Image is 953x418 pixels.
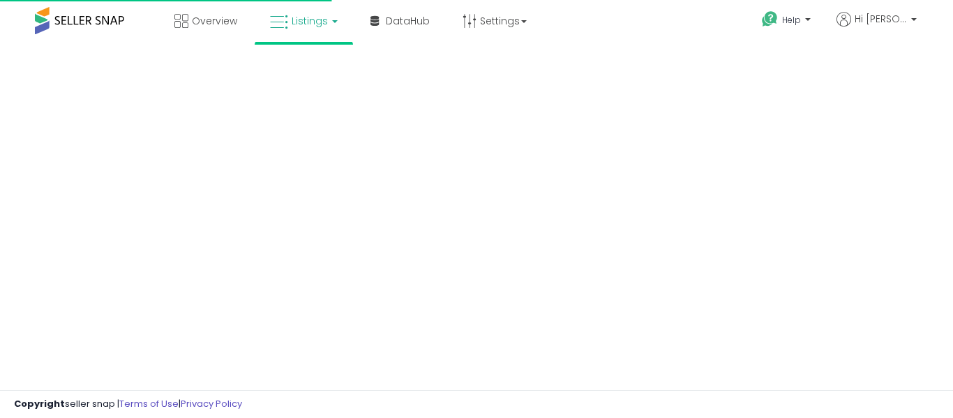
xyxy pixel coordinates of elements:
[782,14,801,26] span: Help
[761,10,779,28] i: Get Help
[192,14,237,28] span: Overview
[292,14,328,28] span: Listings
[836,12,917,43] a: Hi [PERSON_NAME]
[855,12,907,26] span: Hi [PERSON_NAME]
[386,14,430,28] span: DataHub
